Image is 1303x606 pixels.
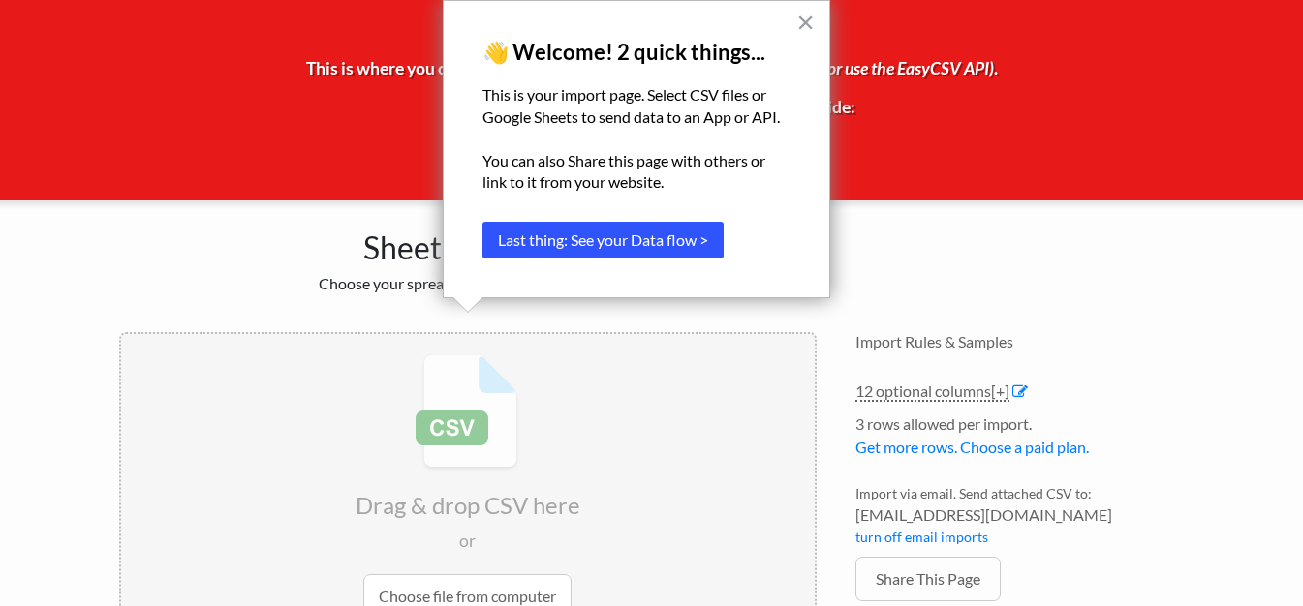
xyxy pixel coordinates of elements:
[855,438,1089,456] a: Get more rows. Choose a paid plan.
[482,84,791,128] p: This is your import page. Select CSV files or Google Sheets to send data to an App or API.
[119,274,817,292] h2: Choose your spreadsheet below to import.
[855,529,988,545] a: turn off email imports
[855,412,1185,469] li: 3 rows allowed per import.
[855,381,1009,402] a: 12 optional columns[+]
[482,40,791,65] p: 👋 Welcome! 2 quick things...
[119,220,817,266] h1: Sheet Import
[855,557,1001,601] a: Share This Page
[796,7,815,38] button: Close
[855,483,1185,557] li: Import via email. Send attached CSV to:
[482,222,724,258] button: Last thing: See your Data flow >
[1206,509,1280,583] iframe: Drift Widget Chat Controller
[855,332,1185,350] h4: Import Rules & Samples
[855,503,1185,527] span: [EMAIL_ADDRESS][DOMAIN_NAME]
[991,381,1009,400] span: [+]
[482,150,791,194] p: You can also Share this page with others or link to it from your website.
